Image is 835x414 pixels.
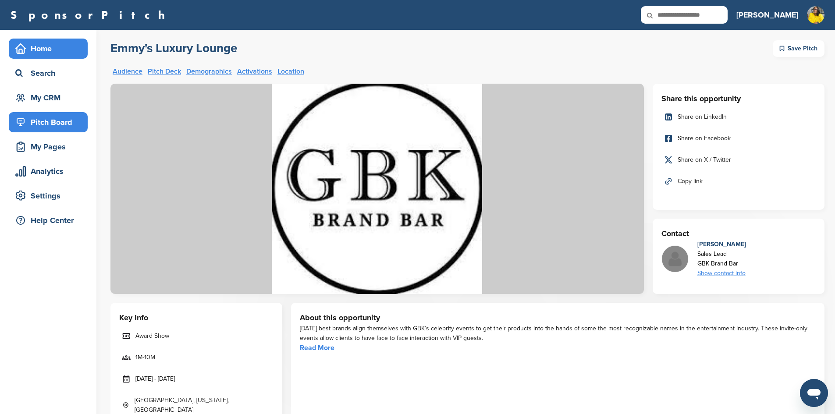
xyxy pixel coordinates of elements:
div: Sales Lead [697,249,746,259]
div: Pitch Board [13,114,88,130]
a: Read More [300,343,334,352]
h2: Emmy's Luxury Lounge [110,40,237,56]
h3: Contact [661,227,816,240]
a: My Pages [9,137,88,157]
div: Help Center [13,212,88,228]
a: Location [277,68,304,75]
span: Share on X / Twitter [678,155,731,165]
span: Share on Facebook [678,134,731,143]
div: My Pages [13,139,88,155]
span: [DATE] - [DATE] [135,374,175,384]
h3: Share this opportunity [661,92,816,105]
img: Untitled design (1) [807,6,824,24]
a: My CRM [9,88,88,108]
a: Help Center [9,210,88,230]
div: [DATE] best brands align themselves with GBK’s celebrity events to get their products into the ha... [300,324,816,343]
img: Sponsorpitch & [110,84,644,294]
h3: About this opportunity [300,311,816,324]
img: Missing [662,246,688,272]
div: [PERSON_NAME] [697,240,746,249]
a: [PERSON_NAME] [736,5,798,25]
h3: [PERSON_NAME] [736,9,798,21]
a: Emmy's Luxury Lounge [110,40,237,57]
a: Audience [113,68,142,75]
a: Share on X / Twitter [661,151,816,169]
a: Activations [237,68,272,75]
div: Search [13,65,88,81]
div: Analytics [13,163,88,179]
a: Search [9,63,88,83]
span: Award Show [135,331,169,341]
a: Copy link [661,172,816,191]
a: Analytics [9,161,88,181]
a: Share on Facebook [661,129,816,148]
a: Demographics [186,68,232,75]
a: Pitch Deck [148,68,181,75]
a: Pitch Board [9,112,88,132]
div: Save Pitch [773,40,824,57]
a: Home [9,39,88,59]
div: Show contact info [697,269,746,278]
iframe: Button to launch messaging window [800,379,828,407]
span: 1M-10M [135,353,155,362]
div: Home [13,41,88,57]
a: Settings [9,186,88,206]
div: GBK Brand Bar [697,259,746,269]
a: Share on LinkedIn [661,108,816,126]
div: Settings [13,188,88,204]
span: Copy link [678,177,703,186]
span: Share on LinkedIn [678,112,727,122]
a: SponsorPitch [11,9,171,21]
h3: Key Info [119,311,274,324]
div: My CRM [13,90,88,106]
